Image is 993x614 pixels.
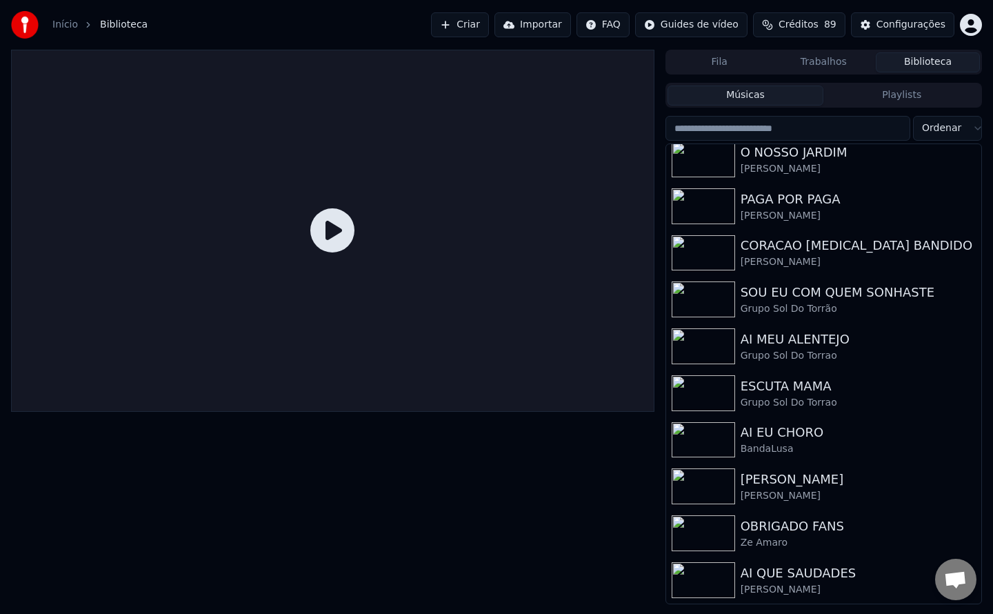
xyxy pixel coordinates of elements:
span: Biblioteca [100,18,148,32]
span: Créditos [779,18,819,32]
button: Músicas [668,86,824,106]
div: [PERSON_NAME] [741,209,976,223]
div: Ze Amaro [741,536,976,550]
button: Trabalhos [772,52,876,72]
button: Créditos89 [753,12,845,37]
span: Ordenar [922,121,961,135]
button: Playlists [823,86,980,106]
div: [PERSON_NAME] [741,162,976,176]
div: SOU EU COM QUEM SONHASTE [741,283,976,302]
div: Open chat [935,559,976,600]
div: ESCUTA MAMA [741,377,976,396]
div: CORACAO [MEDICAL_DATA] BANDIDO [741,236,976,255]
nav: breadcrumb [52,18,148,32]
div: OBRIGADO FANS [741,517,976,536]
div: [PERSON_NAME] [741,583,976,597]
div: AI EU CHORO [741,423,976,442]
button: Importar [494,12,571,37]
div: AI MEU ALENTEJO [741,330,976,349]
div: [PERSON_NAME] [741,470,976,489]
img: youka [11,11,39,39]
div: BandaLusa [741,442,976,456]
div: Grupo Sol Do Torrão [741,302,976,316]
div: [PERSON_NAME] [741,255,976,269]
button: Criar [431,12,489,37]
div: [PERSON_NAME] [741,489,976,503]
div: PAGA POR PAGA [741,190,976,209]
div: Grupo Sol Do Torrao [741,349,976,363]
a: Início [52,18,78,32]
div: O NOSSO JARDIM [741,143,976,162]
div: Grupo Sol Do Torrao [741,396,976,410]
div: AI QUE SAUDADES [741,564,976,583]
button: FAQ [576,12,630,37]
button: Biblioteca [876,52,980,72]
button: Fila [668,52,772,72]
button: Guides de vídeo [635,12,748,37]
span: 89 [824,18,836,32]
div: Configurações [876,18,945,32]
button: Configurações [851,12,954,37]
